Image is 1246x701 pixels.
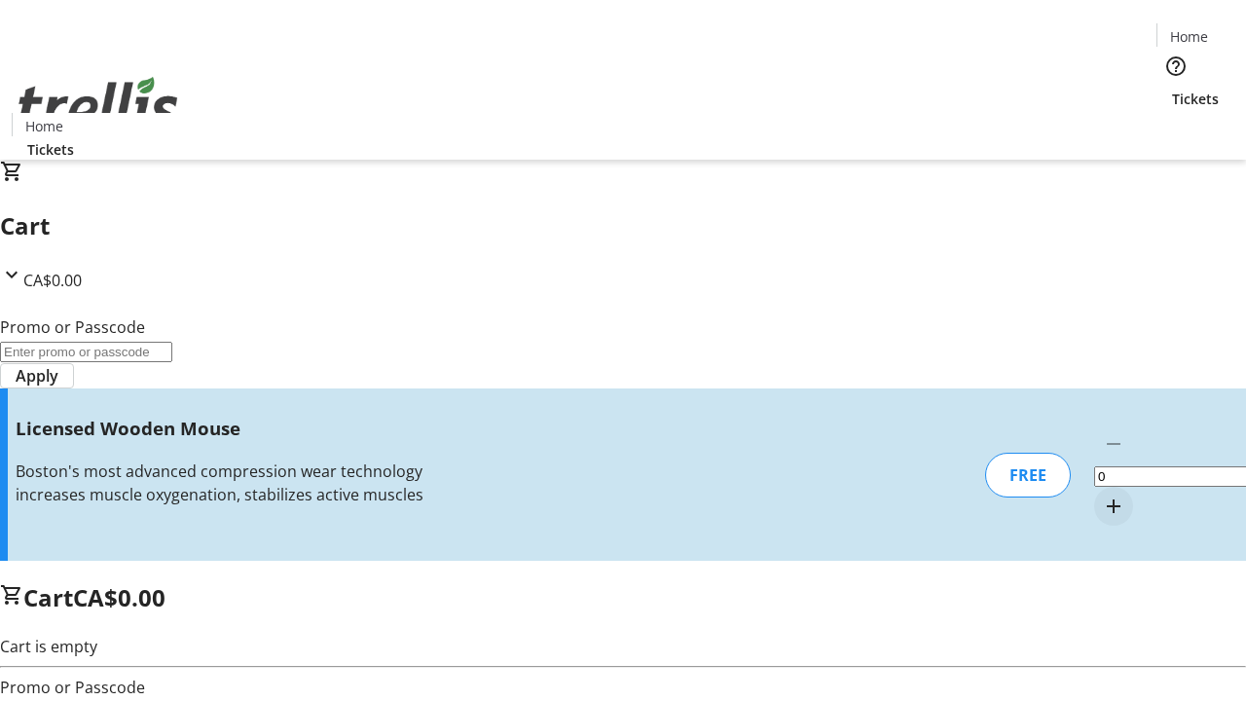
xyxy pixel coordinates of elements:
img: Orient E2E Organization lpDLnQB6nZ's Logo [12,55,185,153]
div: FREE [985,453,1071,498]
span: Apply [16,364,58,387]
span: Home [1170,26,1208,47]
a: Home [1157,26,1220,47]
span: Tickets [1172,89,1219,109]
button: Help [1156,47,1195,86]
a: Home [13,116,75,136]
button: Cart [1156,109,1195,148]
span: CA$0.00 [73,581,165,613]
span: Tickets [27,139,74,160]
a: Tickets [12,139,90,160]
h3: Licensed Wooden Mouse [16,415,441,442]
div: Boston's most advanced compression wear technology increases muscle oxygenation, stabilizes activ... [16,460,441,506]
button: Increment by one [1094,487,1133,526]
span: CA$0.00 [23,270,82,291]
span: Home [25,116,63,136]
a: Tickets [1156,89,1234,109]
